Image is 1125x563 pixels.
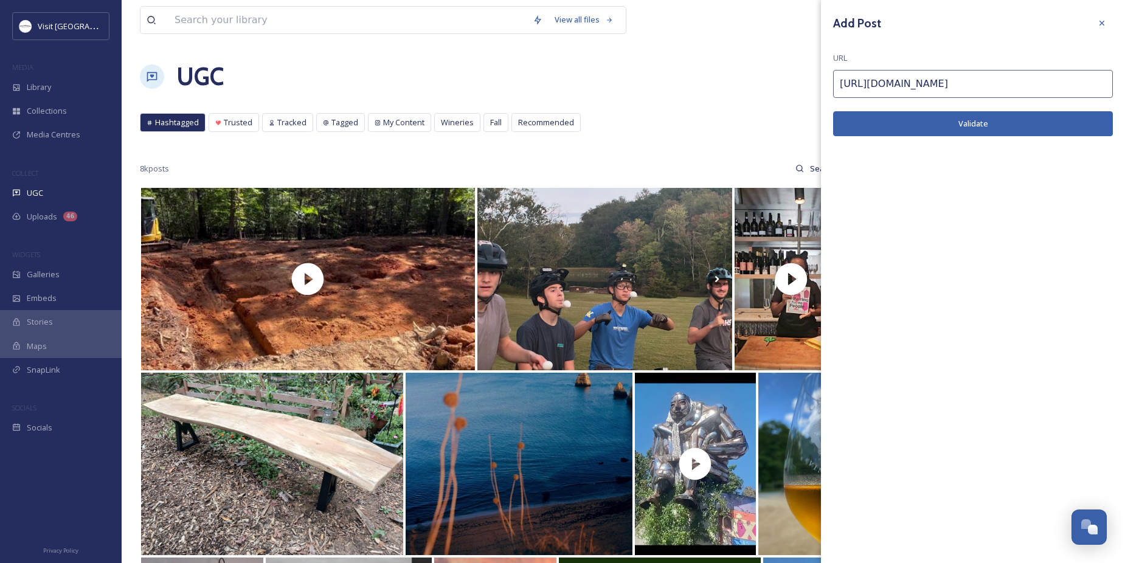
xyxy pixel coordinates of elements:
span: WIDGETS [12,250,40,259]
button: Validate [833,111,1113,136]
span: Tagged [331,117,358,128]
a: View all files [549,8,620,32]
span: Stories [27,316,53,328]
img: There is beauty all around us. Hope you can pause and reflect today! #beauty #reflect #weekend #c... [406,373,632,555]
span: Socials [27,422,52,433]
span: Collections [27,105,67,117]
span: Visit [GEOGRAPHIC_DATA] [38,20,132,32]
img: Circle%20Logo.png [19,20,32,32]
span: Maps [27,340,47,352]
span: Wineries [441,117,474,128]
span: COLLECT [12,168,38,178]
div: 46 [63,212,77,221]
span: Trusted [224,117,252,128]
button: Open Chat [1071,509,1107,545]
span: Media Centres [27,129,80,140]
span: Privacy Policy [43,547,78,554]
span: SnapLink [27,364,60,376]
span: Library [27,81,51,93]
input: Search [804,156,843,181]
input: https://www.instagram.com/p/Cp-0BNCLzu8/ [833,70,1113,98]
img: We had some eggcellent fun at our Mint Springs practice last week! Balance an egg 🥚 on a spoon 🥄 ... [477,188,732,370]
span: MEDIA [12,63,33,72]
input: Search your library [168,7,527,33]
span: Uploads [27,211,57,223]
span: Tracked [277,117,306,128]
span: Recommended [518,117,574,128]
span: Hashtagged [155,117,199,128]
span: Fall [490,117,502,128]
span: UGC [27,187,43,199]
img: Isn't this gorgeous? It can be yours! Our online auction is open now-Oct 17th! All funds raised g... [141,373,403,555]
img: thumbnail [141,188,475,370]
span: URL [833,52,847,64]
h3: Add Post [833,15,881,32]
span: My Content [383,117,424,128]
img: thumbnail [635,373,756,555]
span: 8k posts [140,163,169,174]
span: Galleries [27,269,60,280]
a: UGC [176,58,224,95]
a: Privacy Policy [43,542,78,557]
img: Pumpkins 🎃 & Orange wine. Cheers to Autumn 🍁! Our Skin Contact Chardonnay was made like ancient w... [758,373,923,555]
span: SOCIALS [12,403,36,412]
img: thumbnail [735,188,849,370]
span: Embeds [27,292,57,304]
